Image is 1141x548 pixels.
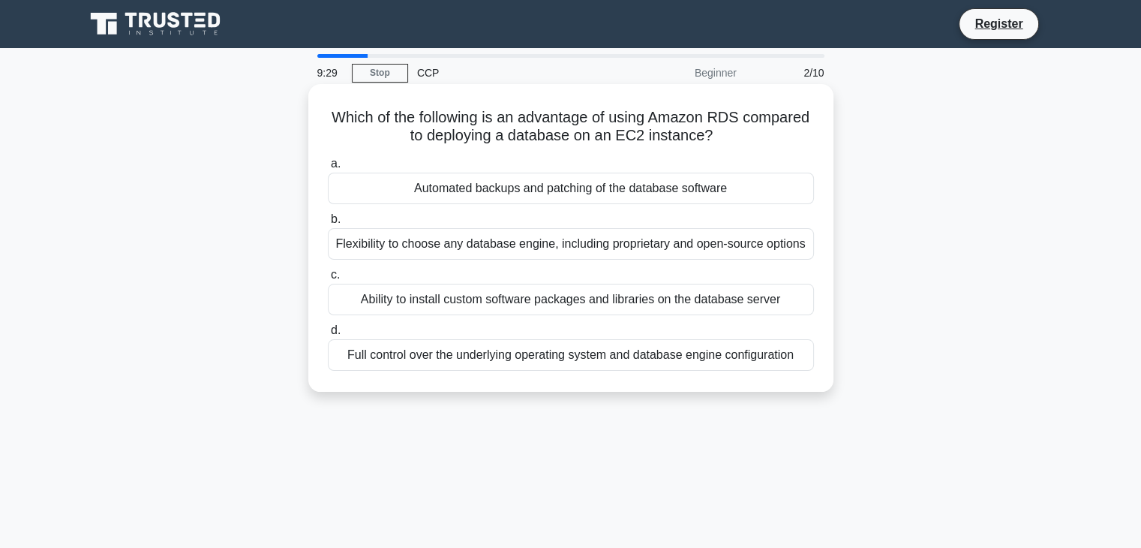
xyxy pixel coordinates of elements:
[328,339,814,371] div: Full control over the underlying operating system and database engine configuration
[328,284,814,315] div: Ability to install custom software packages and libraries on the database server
[328,228,814,260] div: Flexibility to choose any database engine, including proprietary and open-source options
[746,58,833,88] div: 2/10
[331,268,340,281] span: c.
[331,212,341,225] span: b.
[331,157,341,170] span: a.
[352,64,408,83] a: Stop
[328,173,814,204] div: Automated backups and patching of the database software
[308,58,352,88] div: 9:29
[326,108,815,146] h5: Which of the following is an advantage of using Amazon RDS compared to deploying a database on an...
[614,58,746,88] div: Beginner
[331,324,341,336] span: d.
[408,58,614,88] div: CCP
[965,14,1031,33] a: Register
